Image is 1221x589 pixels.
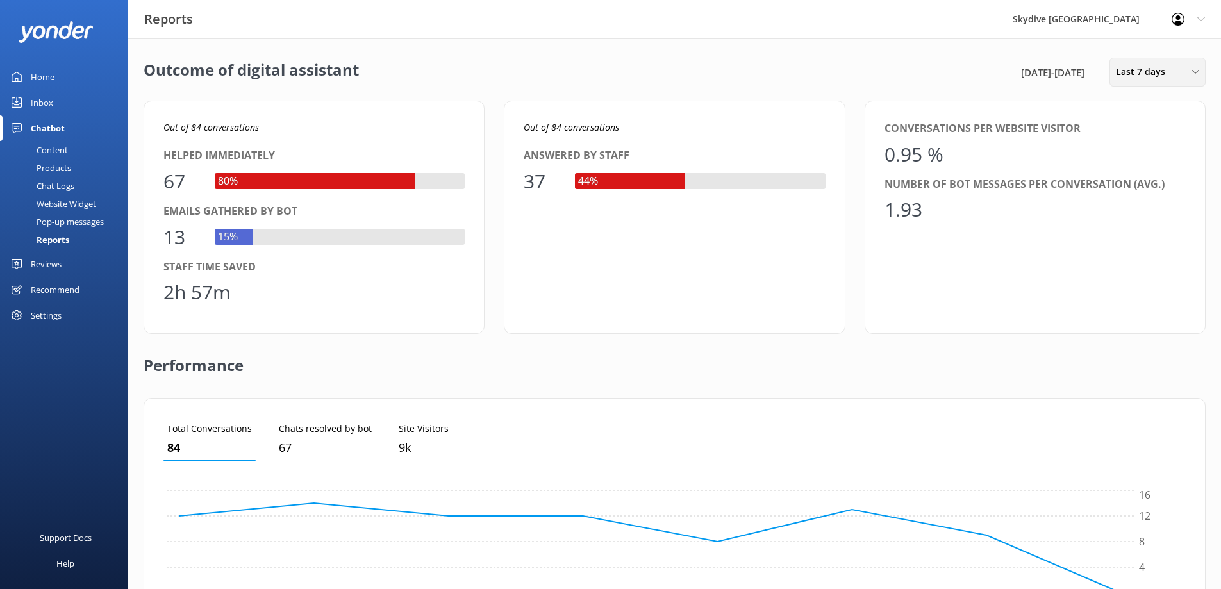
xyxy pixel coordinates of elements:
[1139,535,1145,549] tspan: 8
[279,422,372,436] p: Chats resolved by bot
[8,231,69,249] div: Reports
[163,277,231,308] div: 2h 57m
[1021,65,1084,80] span: [DATE] - [DATE]
[215,229,241,245] div: 15%
[575,173,601,190] div: 44%
[885,120,1186,137] div: Conversations per website visitor
[163,203,465,220] div: Emails gathered by bot
[40,525,92,551] div: Support Docs
[8,231,128,249] a: Reports
[524,147,825,164] div: Answered by staff
[8,141,68,159] div: Content
[8,159,128,177] a: Products
[8,195,96,213] div: Website Widget
[1139,509,1150,523] tspan: 12
[8,195,128,213] a: Website Widget
[524,166,562,197] div: 37
[144,58,359,87] h2: Outcome of digital assistant
[167,422,252,436] p: Total Conversations
[1139,560,1145,574] tspan: 4
[8,141,128,159] a: Content
[144,9,193,29] h3: Reports
[8,159,71,177] div: Products
[31,251,62,277] div: Reviews
[31,64,54,90] div: Home
[215,173,241,190] div: 80%
[8,177,74,195] div: Chat Logs
[163,259,465,276] div: Staff time saved
[56,551,74,576] div: Help
[1116,65,1173,79] span: Last 7 days
[31,277,79,303] div: Recommend
[163,147,465,164] div: Helped immediately
[279,438,372,457] p: 67
[31,303,62,328] div: Settings
[885,194,923,225] div: 1.93
[8,177,128,195] a: Chat Logs
[8,213,104,231] div: Pop-up messages
[144,334,244,385] h2: Performance
[163,166,202,197] div: 67
[524,121,619,133] i: Out of 84 conversations
[163,121,259,133] i: Out of 84 conversations
[19,21,93,42] img: yonder-white-logo.png
[8,213,128,231] a: Pop-up messages
[885,139,943,170] div: 0.95 %
[31,90,53,115] div: Inbox
[163,222,202,253] div: 13
[885,176,1186,193] div: Number of bot messages per conversation (avg.)
[399,422,449,436] p: Site Visitors
[399,438,449,457] p: 8,886
[31,115,65,141] div: Chatbot
[167,438,252,457] p: 84
[1139,488,1150,502] tspan: 16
